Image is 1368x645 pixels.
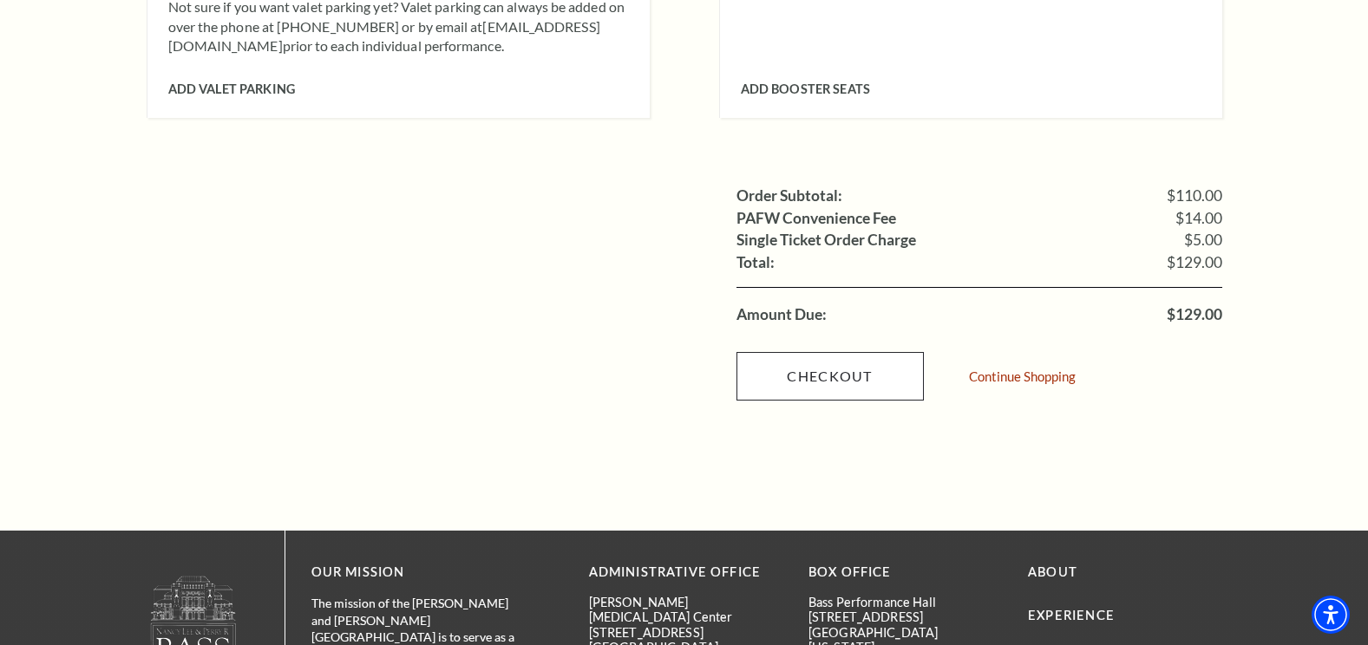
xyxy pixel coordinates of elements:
[1028,564,1077,579] a: About
[736,307,827,322] label: Amount Due:
[736,211,896,226] label: PAFW Convenience Fee
[311,562,528,583] p: OUR MISSION
[168,81,295,96] span: Add Valet Parking
[1184,232,1222,248] span: $5.00
[808,595,1002,609] p: Bass Performance Hall
[808,562,1002,583] p: BOX OFFICE
[589,562,782,583] p: Administrative Office
[589,595,782,625] p: [PERSON_NAME][MEDICAL_DATA] Center
[969,370,1076,383] a: Continue Shopping
[736,188,842,204] label: Order Subtotal:
[589,625,782,640] p: [STREET_ADDRESS]
[736,232,916,248] label: Single Ticket Order Charge
[1175,211,1222,226] span: $14.00
[1312,596,1350,634] div: Accessibility Menu
[741,81,870,96] span: Add Booster Seats
[1028,608,1115,622] a: Experience
[1167,307,1222,322] span: $129.00
[736,255,775,270] label: Total:
[1167,188,1222,204] span: $110.00
[736,352,924,401] a: Checkout
[808,609,1002,624] p: [STREET_ADDRESS]
[1167,255,1222,270] span: $129.00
